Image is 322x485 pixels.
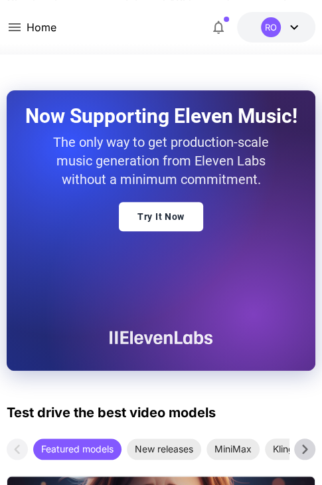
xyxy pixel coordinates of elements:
a: Try It Now [119,202,203,231]
span: Featured models [33,442,121,456]
span: New releases [127,442,201,456]
p: The only way to get production-scale music generation from Eleven Labs without a minimum commitment. [20,133,303,189]
div: New releases [127,438,201,460]
div: MiniMax [206,438,260,460]
div: RO [261,17,281,37]
button: $12.1978RO [237,12,315,43]
h2: Now Supporting Eleven Music! [20,104,303,129]
p: Test drive the best video models [7,403,216,423]
span: KlingAI [265,442,311,456]
nav: breadcrumb [27,19,56,35]
span: MiniMax [206,442,260,456]
a: Home [27,19,56,35]
div: Featured models [33,438,121,460]
div: KlingAI [265,438,311,460]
